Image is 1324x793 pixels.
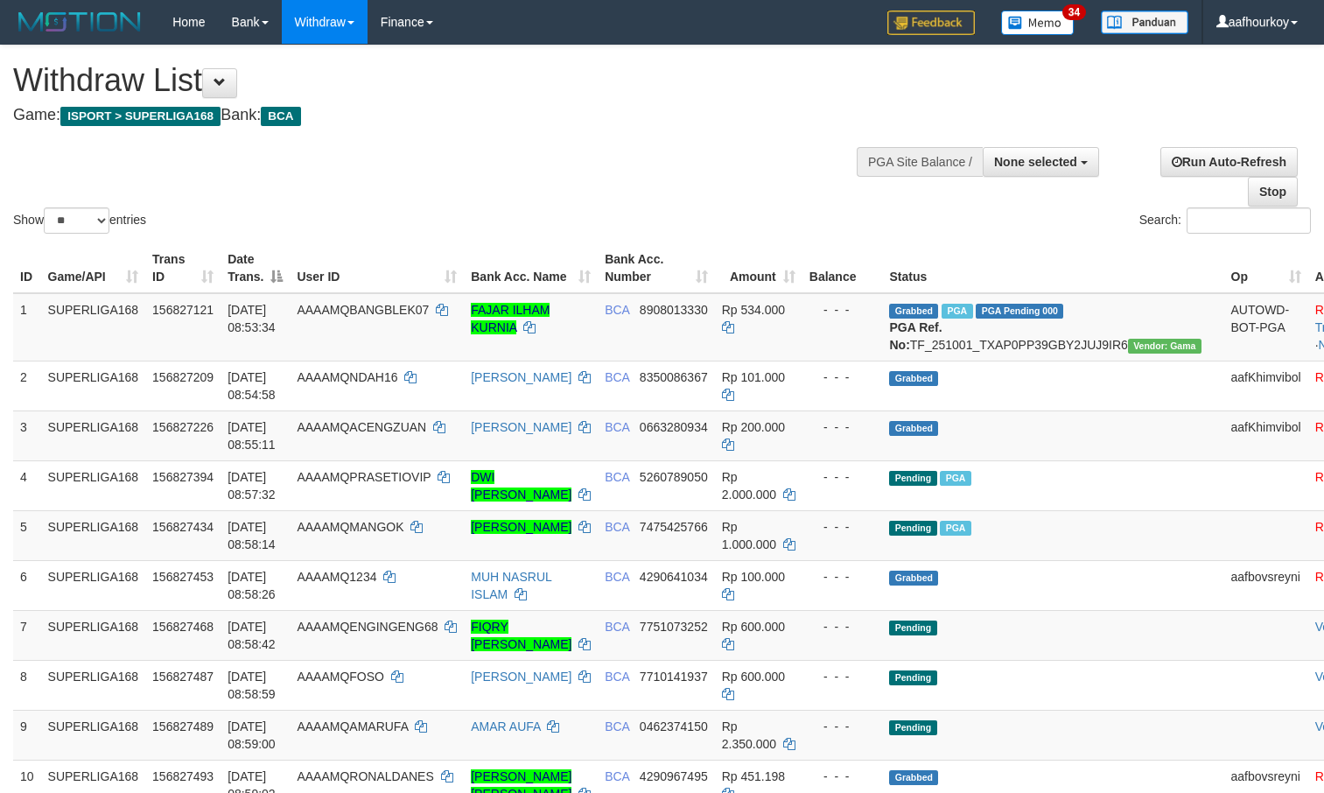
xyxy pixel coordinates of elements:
span: [DATE] 08:58:42 [228,620,276,651]
span: Rp 101.000 [722,370,785,384]
span: Grabbed [889,421,938,436]
img: MOTION_logo.png [13,9,146,35]
div: - - - [809,418,876,436]
th: Bank Acc. Number: activate to sort column ascending [598,243,715,293]
span: BCA [605,520,629,534]
span: BCA [605,719,629,733]
div: - - - [809,468,876,486]
span: Rp 200.000 [722,420,785,434]
span: Rp 534.000 [722,303,785,317]
button: None selected [983,147,1099,177]
th: ID [13,243,41,293]
select: Showentries [44,207,109,234]
td: 5 [13,510,41,560]
div: - - - [809,718,876,735]
span: Pending [889,471,936,486]
span: AAAAMQ1234 [297,570,376,584]
a: Run Auto-Refresh [1160,147,1298,177]
span: BCA [605,670,629,684]
span: Copy 7710141937 to clipboard [640,670,708,684]
th: Status [882,243,1223,293]
a: FIQRY [PERSON_NAME] [471,620,571,651]
th: Balance [802,243,883,293]
a: Stop [1248,177,1298,207]
span: Pending [889,720,936,735]
td: aafKhimvibol [1224,361,1308,411]
span: Copy 7751073252 to clipboard [640,620,708,634]
span: BCA [261,107,300,126]
span: Marked by aafnonsreyleab [940,521,970,536]
span: [DATE] 08:58:14 [228,520,276,551]
span: 156827493 [152,769,214,783]
span: Copy 8350086367 to clipboard [640,370,708,384]
th: Bank Acc. Name: activate to sort column ascending [464,243,598,293]
h1: Withdraw List [13,63,865,98]
h4: Game: Bank: [13,107,865,124]
td: 9 [13,710,41,760]
div: - - - [809,368,876,386]
span: Vendor URL: https://trx31.1velocity.biz [1128,339,1201,354]
td: aafbovsreyni [1224,560,1308,610]
th: Trans ID: activate to sort column ascending [145,243,221,293]
a: [PERSON_NAME] [471,420,571,434]
span: Rp 451.198 [722,769,785,783]
label: Search: [1139,207,1311,234]
span: [DATE] 08:58:26 [228,570,276,601]
td: SUPERLIGA168 [41,660,146,710]
img: Feedback.jpg [887,11,975,35]
span: None selected [994,155,1077,169]
span: BCA [605,620,629,634]
a: AMAR AUFA [471,719,540,733]
td: SUPERLIGA168 [41,510,146,560]
td: 7 [13,610,41,660]
input: Search: [1187,207,1311,234]
span: Marked by aafnonsreyleab [942,304,972,319]
td: SUPERLIGA168 [41,560,146,610]
span: Copy 0663280934 to clipboard [640,420,708,434]
div: - - - [809,668,876,685]
span: 156827209 [152,370,214,384]
a: FAJAR ILHAM KURNIA [471,303,550,334]
th: Game/API: activate to sort column ascending [41,243,146,293]
span: Grabbed [889,770,938,785]
div: - - - [809,301,876,319]
td: 1 [13,293,41,361]
td: SUPERLIGA168 [41,710,146,760]
div: - - - [809,618,876,635]
span: BCA [605,370,629,384]
img: panduan.png [1101,11,1188,34]
th: Op: activate to sort column ascending [1224,243,1308,293]
label: Show entries [13,207,146,234]
a: [PERSON_NAME] [471,520,571,534]
span: BCA [605,769,629,783]
span: 156827434 [152,520,214,534]
div: - - - [809,768,876,785]
img: Button%20Memo.svg [1001,11,1075,35]
td: AUTOWD-BOT-PGA [1224,293,1308,361]
span: Rp 100.000 [722,570,785,584]
td: SUPERLIGA168 [41,361,146,411]
b: PGA Ref. No: [889,320,942,352]
span: 156827489 [152,719,214,733]
span: 156827121 [152,303,214,317]
th: Amount: activate to sort column ascending [715,243,802,293]
span: Copy 4290967495 to clipboard [640,769,708,783]
span: Grabbed [889,371,938,386]
span: [DATE] 08:58:59 [228,670,276,701]
span: Copy 0462374150 to clipboard [640,719,708,733]
a: MUH NASRUL ISLAM [471,570,551,601]
span: ISPORT > SUPERLIGA168 [60,107,221,126]
div: - - - [809,518,876,536]
span: [DATE] 08:53:34 [228,303,276,334]
span: [DATE] 08:57:32 [228,470,276,502]
span: [DATE] 08:59:00 [228,719,276,751]
span: AAAAMQFOSO [297,670,384,684]
span: Copy 8908013330 to clipboard [640,303,708,317]
span: AAAAMQAMARUFA [297,719,408,733]
td: SUPERLIGA168 [41,460,146,510]
span: BCA [605,470,629,484]
span: Rp 2.350.000 [722,719,776,751]
td: 3 [13,411,41,460]
span: AAAAMQPRASETIOVIP [297,470,431,484]
span: Pending [889,521,936,536]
